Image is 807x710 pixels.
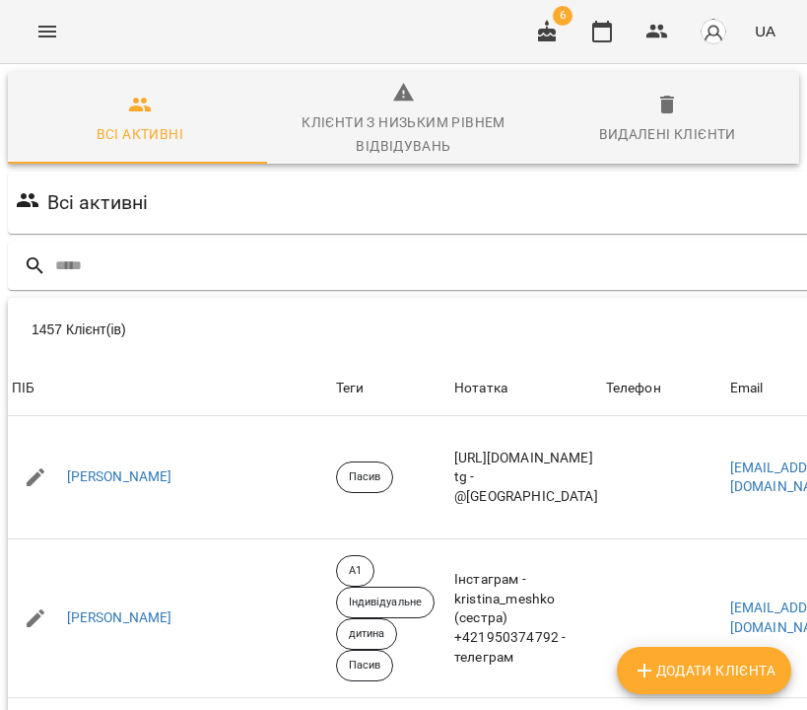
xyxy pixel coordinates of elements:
[349,658,381,674] p: Пасив
[599,122,736,146] div: Видалені клієнти
[730,377,764,400] div: Email
[454,377,598,400] div: Нотатка
[450,416,602,538] td: [URL][DOMAIN_NAME] tg - @[GEOGRAPHIC_DATA]
[24,8,71,55] button: Menu
[336,555,374,587] div: А1
[747,13,783,49] button: UA
[450,539,602,698] td: Інстаграм - kristina_meshko (сестра) +421950374792 - телеграм
[284,110,524,158] div: Клієнти з низьким рівнем відвідувань
[606,377,661,400] div: Sort
[730,377,764,400] div: Sort
[349,469,381,486] p: Пасив
[97,122,183,146] div: Всі активні
[336,618,398,650] div: дитина
[336,377,446,400] div: Теги
[606,377,722,400] span: Телефон
[47,187,149,218] h6: Всі активні
[67,467,172,487] a: [PERSON_NAME]
[349,626,385,643] p: дитина
[633,659,775,682] span: Додати клієнта
[606,377,661,400] div: Телефон
[617,647,791,694] button: Додати клієнта
[12,377,34,400] div: Sort
[553,6,572,26] span: 6
[336,650,394,681] div: Пасив
[67,608,172,628] a: [PERSON_NAME]
[349,595,422,611] p: Індивідуальне
[336,587,435,618] div: Індивідуальне
[700,18,727,45] img: avatar_s.png
[12,377,34,400] div: ПІБ
[755,21,775,41] span: UA
[12,377,328,400] span: ПІБ
[336,461,394,493] div: Пасив
[349,563,362,580] p: А1
[32,312,509,347] div: 1457 Клієнт(ів)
